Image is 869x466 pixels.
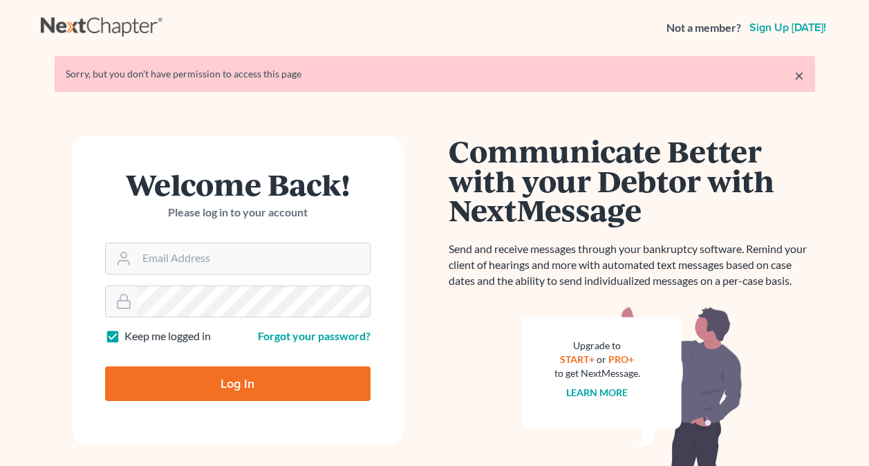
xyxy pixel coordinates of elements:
span: or [597,353,606,365]
p: Send and receive messages through your bankruptcy software. Remind your client of hearings and mo... [449,241,815,289]
input: Log In [105,366,371,401]
div: Sorry, but you don't have permission to access this page [66,67,804,81]
a: Sign up [DATE]! [747,22,829,33]
a: Learn more [566,386,628,398]
input: Email Address [137,243,370,274]
h1: Welcome Back! [105,169,371,199]
div: Upgrade to [554,339,640,353]
strong: Not a member? [666,20,741,36]
p: Please log in to your account [105,205,371,221]
a: × [794,67,804,84]
h1: Communicate Better with your Debtor with NextMessage [449,136,815,225]
div: to get NextMessage. [554,366,640,380]
a: START+ [560,353,595,365]
a: PRO+ [608,353,634,365]
label: Keep me logged in [124,328,211,344]
a: Forgot your password? [258,329,371,342]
